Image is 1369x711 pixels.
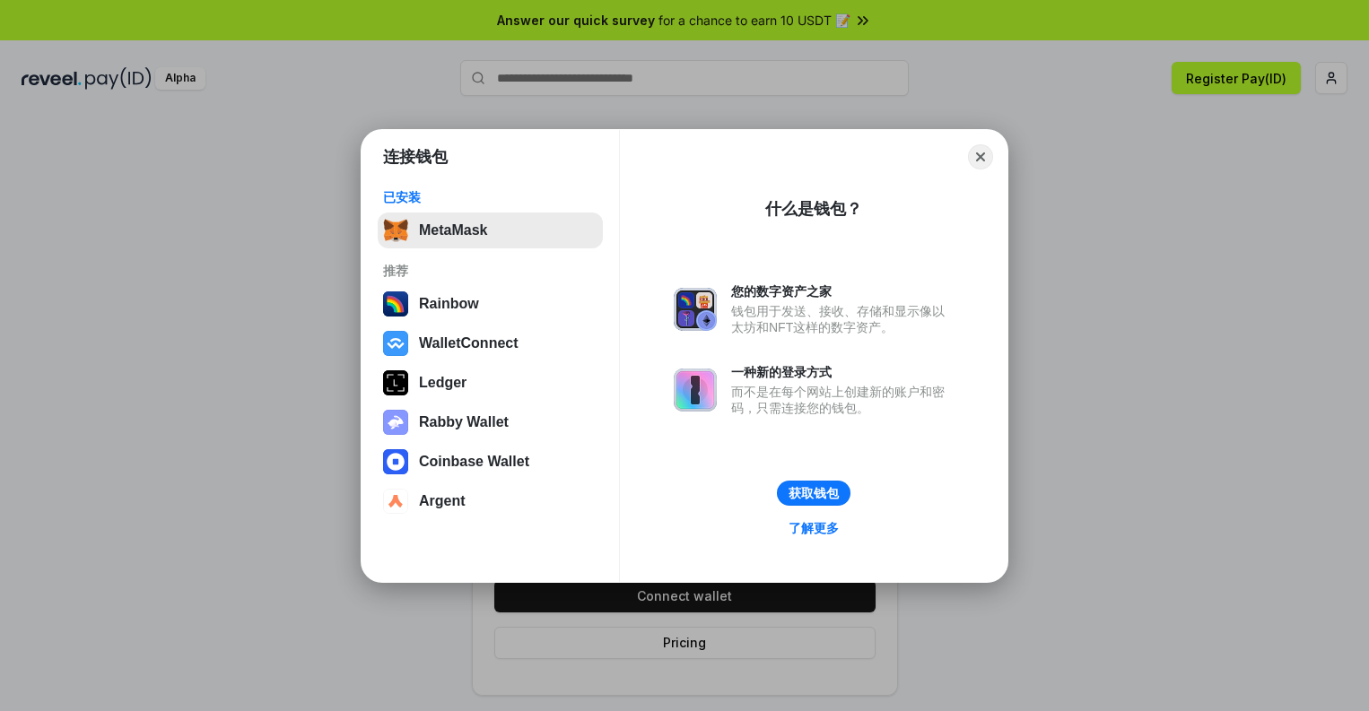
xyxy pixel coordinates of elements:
img: svg+xml,%3Csvg%20xmlns%3D%22http%3A%2F%2Fwww.w3.org%2F2000%2Fsvg%22%20width%3D%2228%22%20height%3... [383,370,408,395]
div: 您的数字资产之家 [731,283,954,299]
img: svg+xml,%3Csvg%20width%3D%2228%22%20height%3D%2228%22%20viewBox%3D%220%200%2028%2028%22%20fill%3D... [383,489,408,514]
button: Ledger [378,365,603,401]
div: 而不是在每个网站上创建新的账户和密码，只需连接您的钱包。 [731,384,954,416]
button: Argent [378,483,603,519]
div: Rabby Wallet [419,414,509,430]
img: svg+xml,%3Csvg%20width%3D%22120%22%20height%3D%22120%22%20viewBox%3D%220%200%20120%20120%22%20fil... [383,291,408,316]
div: 获取钱包 [789,485,839,501]
div: Argent [419,493,466,509]
div: 推荐 [383,263,597,279]
button: Rainbow [378,286,603,322]
button: MetaMask [378,212,603,248]
img: svg+xml,%3Csvg%20xmlns%3D%22http%3A%2F%2Fwww.w3.org%2F2000%2Fsvg%22%20fill%3D%22none%22%20viewBox... [674,369,717,412]
button: Close [968,144,993,169]
img: svg+xml,%3Csvg%20xmlns%3D%22http%3A%2F%2Fwww.w3.org%2F2000%2Fsvg%22%20fill%3D%22none%22%20viewBox... [383,410,408,435]
div: Coinbase Wallet [419,454,529,470]
button: Rabby Wallet [378,404,603,440]
button: 获取钱包 [777,481,850,506]
button: WalletConnect [378,325,603,361]
div: MetaMask [419,222,487,238]
div: 已安装 [383,189,597,205]
div: 什么是钱包？ [765,198,862,220]
img: svg+xml,%3Csvg%20width%3D%2228%22%20height%3D%2228%22%20viewBox%3D%220%200%2028%2028%22%20fill%3D... [383,331,408,356]
img: svg+xml,%3Csvg%20xmlns%3D%22http%3A%2F%2Fwww.w3.org%2F2000%2Fsvg%22%20fill%3D%22none%22%20viewBox... [674,288,717,331]
img: svg+xml,%3Csvg%20fill%3D%22none%22%20height%3D%2233%22%20viewBox%3D%220%200%2035%2033%22%20width%... [383,218,408,243]
div: Ledger [419,375,467,391]
button: Coinbase Wallet [378,444,603,480]
div: 了解更多 [789,520,839,536]
div: Rainbow [419,296,479,312]
h1: 连接钱包 [383,146,448,168]
img: svg+xml,%3Csvg%20width%3D%2228%22%20height%3D%2228%22%20viewBox%3D%220%200%2028%2028%22%20fill%3D... [383,449,408,474]
div: 一种新的登录方式 [731,364,954,380]
div: WalletConnect [419,335,519,351]
a: 了解更多 [778,516,850,540]
div: 钱包用于发送、接收、存储和显示像以太坊和NFT这样的数字资产。 [731,303,954,335]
